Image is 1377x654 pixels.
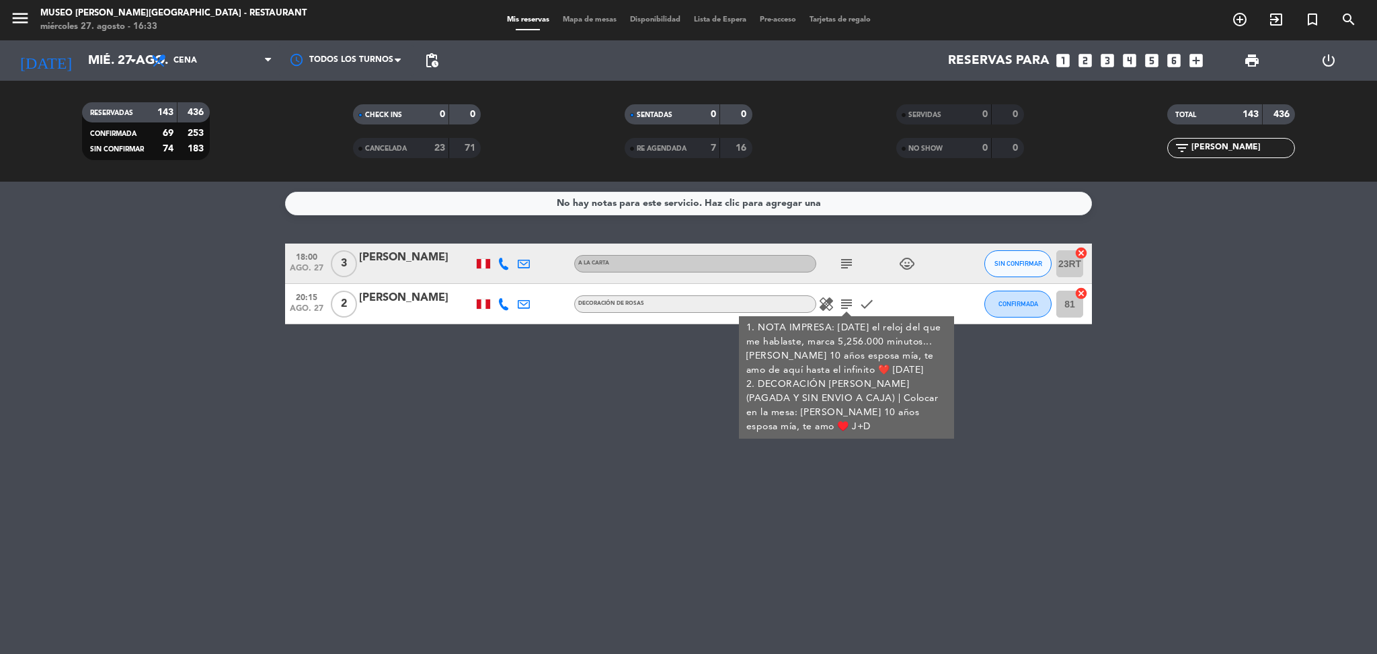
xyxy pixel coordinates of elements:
[188,144,206,153] strong: 183
[982,110,988,119] strong: 0
[1013,110,1021,119] strong: 0
[982,143,988,153] strong: 0
[359,289,473,307] div: [PERSON_NAME]
[90,146,144,153] span: SIN CONFIRMAR
[500,16,556,24] span: Mis reservas
[331,250,357,277] span: 3
[1341,11,1357,28] i: search
[40,7,307,20] div: Museo [PERSON_NAME][GEOGRAPHIC_DATA] - Restaurant
[736,143,749,153] strong: 16
[1165,52,1183,69] i: looks_6
[556,16,623,24] span: Mapa de mesas
[994,260,1042,267] span: SIN CONFIRMAR
[290,289,323,304] span: 20:15
[838,256,855,272] i: subject
[1099,52,1116,69] i: looks_3
[984,250,1052,277] button: SIN CONFIRMAR
[10,46,81,75] i: [DATE]
[424,52,440,69] span: pending_actions
[818,296,834,312] i: healing
[637,112,672,118] span: SENTADAS
[290,304,323,320] span: ago. 27
[1074,246,1088,260] i: cancel
[711,110,716,119] strong: 0
[803,16,877,24] span: Tarjetas de regalo
[1243,110,1259,119] strong: 143
[1304,11,1321,28] i: turned_in_not
[741,110,749,119] strong: 0
[948,53,1050,68] span: Reservas para
[359,249,473,266] div: [PERSON_NAME]
[90,131,136,137] span: CONFIRMADA
[1290,40,1367,81] div: LOG OUT
[470,110,478,119] strong: 0
[290,264,323,279] span: ago. 27
[10,8,30,33] button: menu
[838,296,855,312] i: subject
[90,110,133,116] span: RESERVADAS
[1175,112,1196,118] span: TOTAL
[365,145,407,152] span: CANCELADA
[557,196,821,211] div: No hay notas para este servicio. Haz clic para agregar una
[440,110,445,119] strong: 0
[578,260,609,266] span: A la carta
[1143,52,1160,69] i: looks_5
[465,143,478,153] strong: 71
[753,16,803,24] span: Pre-acceso
[687,16,753,24] span: Lista de Espera
[365,112,402,118] span: CHECK INS
[1076,52,1094,69] i: looks_two
[125,52,141,69] i: arrow_drop_down
[1074,287,1088,300] i: cancel
[10,8,30,28] i: menu
[984,291,1052,318] button: CONFIRMADA
[998,300,1038,307] span: CONFIRMADA
[859,296,875,312] i: check
[290,248,323,264] span: 18:00
[1187,52,1205,69] i: add_box
[1121,52,1138,69] i: looks_4
[908,112,941,118] span: SERVIDAS
[1268,11,1284,28] i: exit_to_app
[157,108,173,117] strong: 143
[637,145,686,152] span: RE AGENDADA
[746,321,947,434] div: 1. NOTA IMPRESA: [DATE] el reloj del que me hablaste, marca 5,256.000 minutos... [PERSON_NAME] 10...
[623,16,687,24] span: Disponibilidad
[331,291,357,318] span: 2
[163,129,173,138] strong: 69
[1174,140,1190,156] i: filter_list
[40,20,307,34] div: miércoles 27. agosto - 16:33
[908,145,943,152] span: NO SHOW
[1190,141,1294,155] input: Filtrar por nombre...
[578,301,644,306] span: Decoración de rosas
[173,56,197,65] span: Cena
[711,143,716,153] strong: 7
[163,144,173,153] strong: 74
[1321,52,1337,69] i: power_settings_new
[1013,143,1021,153] strong: 0
[899,256,915,272] i: child_care
[434,143,445,153] strong: 23
[1232,11,1248,28] i: add_circle_outline
[1054,52,1072,69] i: looks_one
[188,129,206,138] strong: 253
[188,108,206,117] strong: 436
[1273,110,1292,119] strong: 436
[1244,52,1260,69] span: print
